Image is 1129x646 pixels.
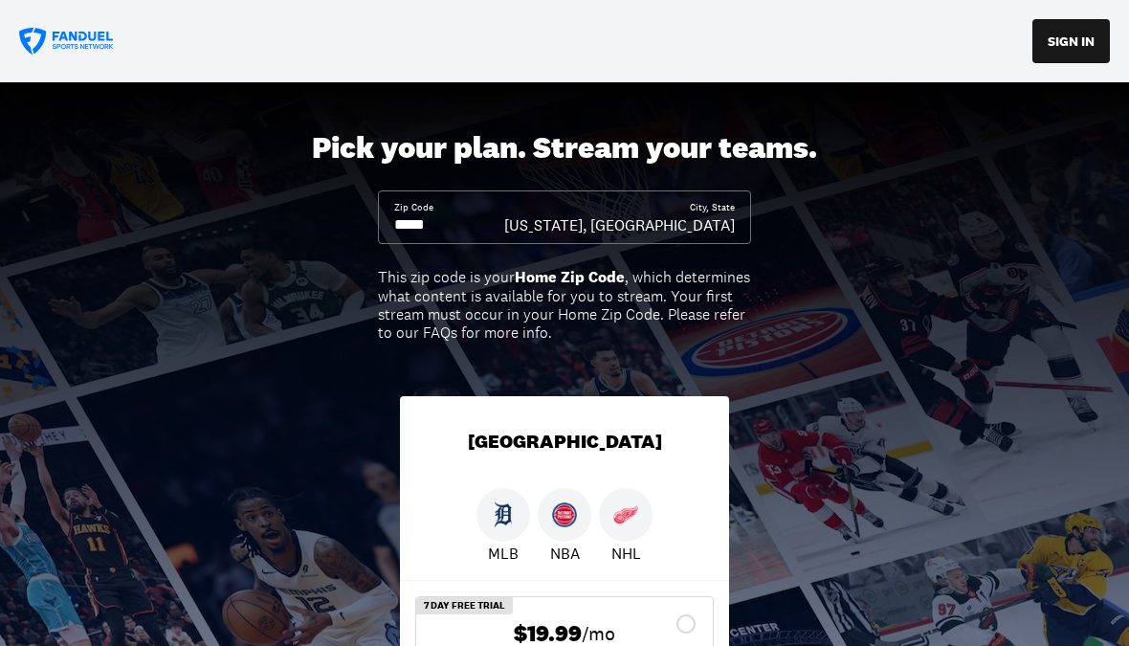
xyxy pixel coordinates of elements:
[312,130,817,167] div: Pick your plan. Stream your teams.
[394,201,433,214] div: Zip Code
[504,214,735,235] div: [US_STATE], [GEOGRAPHIC_DATA]
[378,268,751,342] div: This zip code is your , which determines what content is available for you to stream. Your first ...
[400,396,729,488] div: [GEOGRAPHIC_DATA]
[416,597,513,614] div: 7 Day Free Trial
[550,542,580,565] p: NBA
[690,201,735,214] div: City, State
[552,502,577,527] img: Pistons
[1032,19,1110,63] button: SIGN IN
[613,502,638,527] img: Red Wings
[488,542,519,565] p: MLB
[611,542,641,565] p: NHL
[491,502,516,527] img: Tigers
[515,267,625,287] b: Home Zip Code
